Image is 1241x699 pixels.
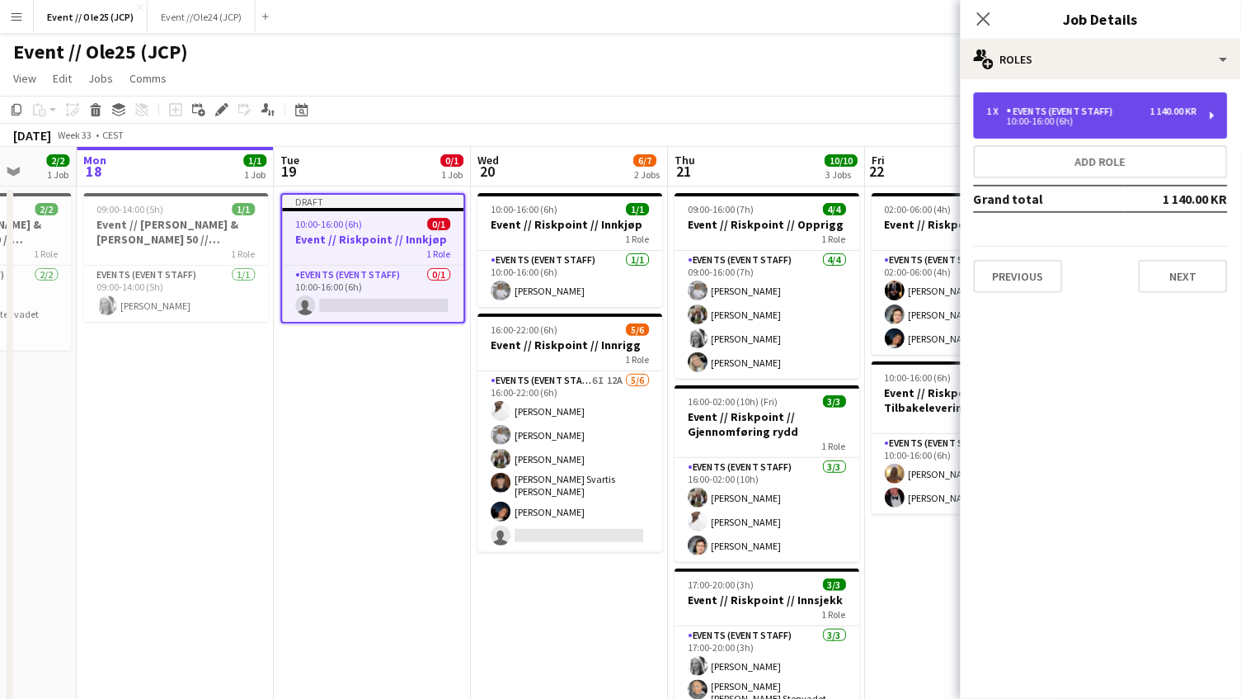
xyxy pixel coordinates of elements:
[675,251,859,379] app-card-role: Events (Event Staff)4/409:00-16:00 (7h)[PERSON_NAME][PERSON_NAME][PERSON_NAME][PERSON_NAME]
[13,71,36,86] span: View
[441,168,463,181] div: 1 Job
[83,217,268,247] h3: Event // [PERSON_NAME] & [PERSON_NAME] 50 // Tilbakelevering
[961,8,1241,30] h3: Job Details
[13,127,51,144] div: [DATE]
[625,353,649,366] span: 1 Role
[626,203,649,215] span: 1/1
[295,218,362,230] span: 10:00-16:00 (6h)
[974,145,1228,178] button: Add role
[961,40,1241,79] div: Roles
[129,71,167,86] span: Comms
[426,248,450,260] span: 1 Role
[869,162,885,181] span: 22
[477,251,662,307] app-card-role: Events (Event Staff)1/110:00-16:00 (6h)[PERSON_NAME]
[688,579,754,591] span: 17:00-20:00 (3h)
[46,154,69,167] span: 2/2
[427,218,450,230] span: 0/1
[626,324,649,336] span: 5/6
[825,154,858,167] span: 10/10
[675,409,859,439] h3: Event // Riskpoint // Gjennomføring rydd
[81,162,106,181] span: 18
[675,193,859,379] app-job-card: 09:00-16:00 (7h)4/4Event // Riskpoint // Opprigg1 RoleEvents (Event Staff)4/409:00-16:00 (7h)[PER...
[477,217,662,232] h3: Event // Riskpoint // Innkjøp
[822,440,846,452] span: 1 Role
[675,153,695,168] span: Thu
[34,1,148,33] button: Event // Ole25 (JCP)
[1139,260,1228,293] button: Next
[88,71,113,86] span: Jobs
[1007,106,1120,117] div: Events (Event Staff)
[477,314,662,552] app-job-card: 16:00-22:00 (6h)5/6Event // Riskpoint // Innrigg1 RoleEvents (Event Staff)6I12A5/616:00-22:00 (6h...
[491,203,557,215] span: 10:00-16:00 (6h)
[872,251,1056,355] app-card-role: Events (Event Staff)3/302:00-06:00 (4h)[PERSON_NAME][PERSON_NAME][PERSON_NAME]
[872,434,1056,514] app-card-role: Events (Event Staff)2/210:00-16:00 (6h)[PERSON_NAME][PERSON_NAME] Eeg
[282,232,463,247] h3: Event // Riskpoint // Innkjøp
[7,68,43,89] a: View
[633,154,656,167] span: 6/7
[475,162,499,181] span: 20
[34,248,58,260] span: 1 Role
[675,217,859,232] h3: Event // Riskpoint // Opprigg
[477,371,662,552] app-card-role: Events (Event Staff)6I12A5/616:00-22:00 (6h)[PERSON_NAME][PERSON_NAME][PERSON_NAME][PERSON_NAME] ...
[231,248,255,260] span: 1 Role
[823,579,846,591] span: 3/3
[974,260,1063,293] button: Previous
[872,385,1056,415] h3: Event // Riskpoint // Tilbakelevering
[477,338,662,352] h3: Event // Riskpoint // Innrigg
[47,168,68,181] div: 1 Job
[477,153,499,168] span: Wed
[885,203,952,215] span: 02:00-06:00 (4h)
[123,68,173,89] a: Comms
[688,203,754,215] span: 09:00-16:00 (7h)
[987,117,1197,125] div: 10:00-16:00 (6h)
[872,153,885,168] span: Fri
[82,68,120,89] a: Jobs
[243,154,266,167] span: 1/1
[83,193,268,322] app-job-card: 09:00-14:00 (5h)1/1Event // [PERSON_NAME] & [PERSON_NAME] 50 // Tilbakelevering1 RoleEvents (Even...
[278,162,299,181] span: 19
[675,593,859,607] h3: Event // Riskpoint // Innsjekk
[102,129,124,141] div: CEST
[823,395,846,408] span: 3/3
[232,203,255,215] span: 1/1
[1124,186,1228,212] td: 1 140.00 KR
[822,608,846,621] span: 1 Role
[282,266,463,322] app-card-role: Events (Event Staff)0/110:00-16:00 (6h)
[822,233,846,245] span: 1 Role
[282,195,463,208] div: Draft
[825,168,857,181] div: 3 Jobs
[823,203,846,215] span: 4/4
[675,458,859,562] app-card-role: Events (Event Staff)3/316:00-02:00 (10h)[PERSON_NAME][PERSON_NAME][PERSON_NAME]
[872,361,1056,514] app-job-card: 10:00-16:00 (6h)2/2Event // Riskpoint // Tilbakelevering1 RoleEvents (Event Staff)2/210:00-16:00 ...
[83,153,106,168] span: Mon
[872,193,1056,355] app-job-card: 02:00-06:00 (4h)3/3Event // Riskpoint // Nedrigg1 RoleEvents (Event Staff)3/302:00-06:00 (4h)[PER...
[280,193,465,324] app-job-card: Draft10:00-16:00 (6h)0/1Event // Riskpoint // Innkjøp1 RoleEvents (Event Staff)0/110:00-16:00 (6h)
[440,154,463,167] span: 0/1
[244,168,266,181] div: 1 Job
[872,217,1056,232] h3: Event // Riskpoint // Nedrigg
[280,153,299,168] span: Tue
[148,1,256,33] button: Event //Ole24 (JCP)
[13,40,188,64] h1: Event // Ole25 (JCP)
[625,233,649,245] span: 1 Role
[885,371,952,384] span: 10:00-16:00 (6h)
[1150,106,1197,117] div: 1 140.00 KR
[53,71,72,86] span: Edit
[491,324,557,336] span: 16:00-22:00 (6h)
[35,203,58,215] span: 2/2
[675,385,859,562] app-job-card: 16:00-02:00 (10h) (Fri)3/3Event // Riskpoint // Gjennomføring rydd1 RoleEvents (Event Staff)3/316...
[96,203,163,215] span: 09:00-14:00 (5h)
[688,395,778,408] span: 16:00-02:00 (10h) (Fri)
[46,68,78,89] a: Edit
[974,186,1124,212] td: Grand total
[477,193,662,307] div: 10:00-16:00 (6h)1/1Event // Riskpoint // Innkjøp1 RoleEvents (Event Staff)1/110:00-16:00 (6h)[PER...
[54,129,96,141] span: Week 33
[634,168,660,181] div: 2 Jobs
